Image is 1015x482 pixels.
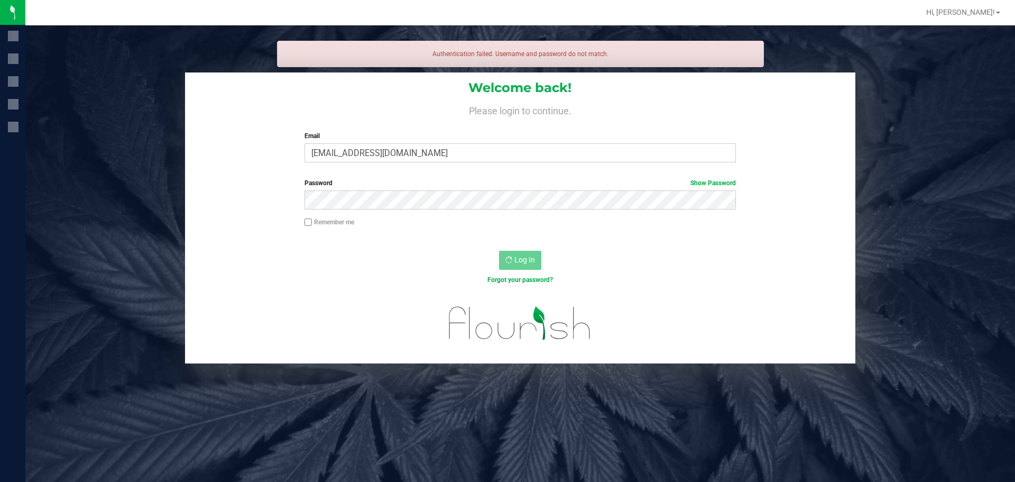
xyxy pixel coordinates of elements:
[304,217,354,227] label: Remember me
[514,256,535,264] span: Log In
[487,276,553,284] a: Forgot your password?
[926,8,995,16] span: Hi, [PERSON_NAME]!
[304,179,333,187] span: Password
[690,179,736,187] a: Show Password
[304,219,312,226] input: Remember me
[185,81,855,95] h1: Welcome back!
[304,131,735,141] label: Email
[185,104,855,116] h4: Please login to continue.
[277,41,764,67] div: Authentication failed. Username and password do not match.
[436,296,604,350] img: flourish_logo.svg
[499,251,541,270] button: Log In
